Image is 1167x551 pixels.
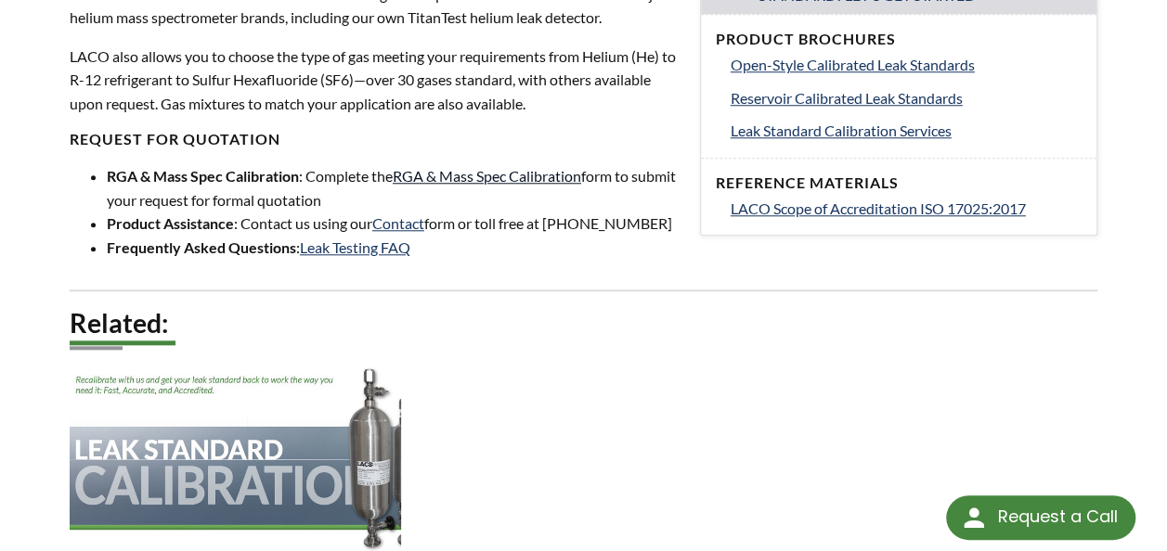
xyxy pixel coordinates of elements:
[107,167,299,185] strong: RGA & Mass Spec Calibration
[716,173,1083,193] h4: Reference Materials
[393,167,581,185] a: RGA & Mass Spec Calibration
[731,56,975,73] span: Open-Style Calibrated Leak Standards
[107,214,234,232] strong: Product Assistance
[997,495,1117,538] div: Request a Call
[731,119,1083,143] a: Leak Standard Calibration Services
[959,503,989,532] img: round button
[70,130,678,149] h4: REQUEST FOR QUOTATION
[731,86,1083,110] a: Reservoir Calibrated Leak Standards
[731,199,1026,217] span: LACO Scope of Accreditation ISO 17025:2017
[107,211,678,236] li: : Contact us using our form or toll free at [PHONE_NUMBER]
[70,306,1097,340] h2: Related:
[731,89,963,107] span: Reservoir Calibrated Leak Standards
[731,197,1083,221] a: LACO Scope of Accreditation ISO 17025:2017
[300,238,410,256] a: Leak Testing FAQ
[107,236,678,260] li: :
[731,53,1083,77] a: Open-Style Calibrated Leak Standards
[70,45,678,116] p: LACO also allows you to choose the type of gas meeting your requirements from Helium (He) to R-12...
[716,30,1083,49] h4: Product Brochures
[372,214,424,232] a: Contact
[946,495,1135,540] div: Request a Call
[731,122,952,139] span: Leak Standard Calibration Services
[107,164,678,211] li: : Complete the form to submit your request for formal quotation
[107,238,296,256] strong: Frequently Asked Questions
